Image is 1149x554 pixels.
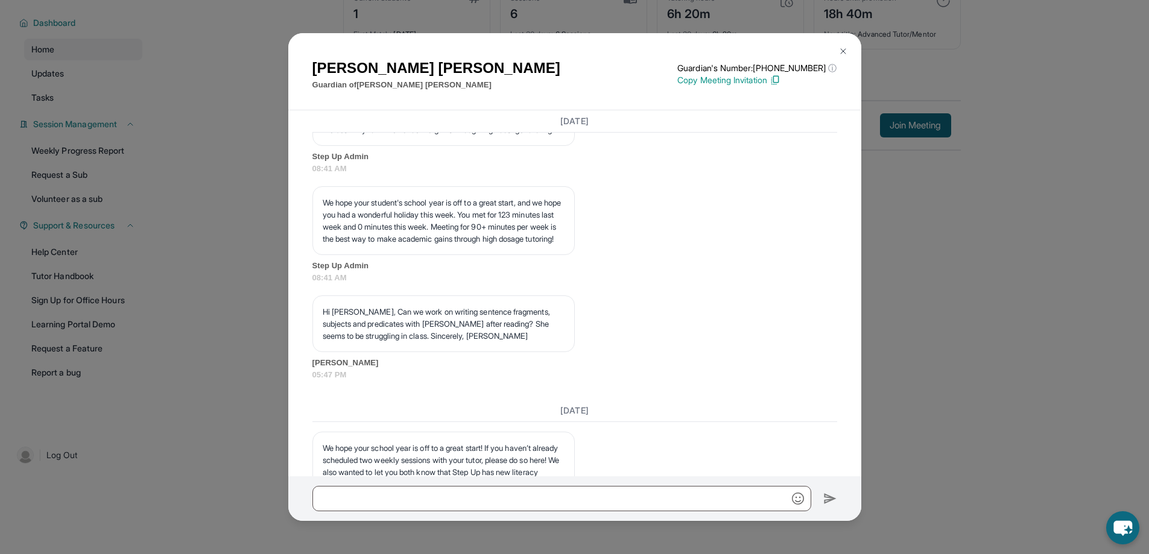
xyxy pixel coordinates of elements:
img: Send icon [823,491,837,506]
span: 08:41 AM [312,163,837,175]
h1: [PERSON_NAME] [PERSON_NAME] [312,57,560,79]
span: Step Up Admin [312,151,837,163]
h3: [DATE] [312,115,837,127]
span: 05:47 PM [312,369,837,381]
p: Guardian's Number: [PHONE_NUMBER] [677,62,837,74]
span: 08:41 AM [312,272,837,284]
span: ⓘ [828,62,837,74]
p: We hope your student's school year is off to a great start, and we hope you had a wonderful holid... [323,197,565,245]
span: Step Up Admin [312,260,837,272]
span: [PERSON_NAME] [312,357,837,369]
img: Close Icon [838,46,848,56]
button: chat-button [1106,511,1139,544]
img: Emoji [792,493,804,505]
h3: [DATE] [312,404,837,417]
p: We hope your school year is off to a great start! If you haven’t already scheduled two weekly ses... [323,442,565,538]
p: Guardian of [PERSON_NAME] [PERSON_NAME] [312,79,560,91]
img: Copy Icon [770,75,780,86]
p: Hi [PERSON_NAME], Can we work on writing sentence fragments, subjects and predicates with [PERSON... [323,306,565,342]
p: Copy Meeting Invitation [677,74,837,86]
